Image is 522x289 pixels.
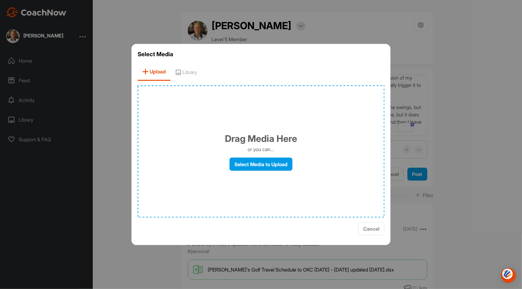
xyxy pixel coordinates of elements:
p: or you can... [248,146,274,153]
span: Upload [138,63,171,81]
span: Library [171,63,202,81]
img: svg+xml;base64,PHN2ZyB3aWR0aD0iNDQiIGhlaWdodD0iNDQiIHZpZXdCb3g9IjAgMCA0NCA0NCIgZmlsbD0ibm9uZSIgeG... [502,268,513,280]
span: Cancel [363,226,379,232]
h3: Select Media [138,50,385,59]
h1: Drag Media Here [225,132,297,146]
label: Select Media to Upload [230,158,292,171]
div: Open Intercom Messenger [501,268,516,283]
button: Cancel [358,222,384,235]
